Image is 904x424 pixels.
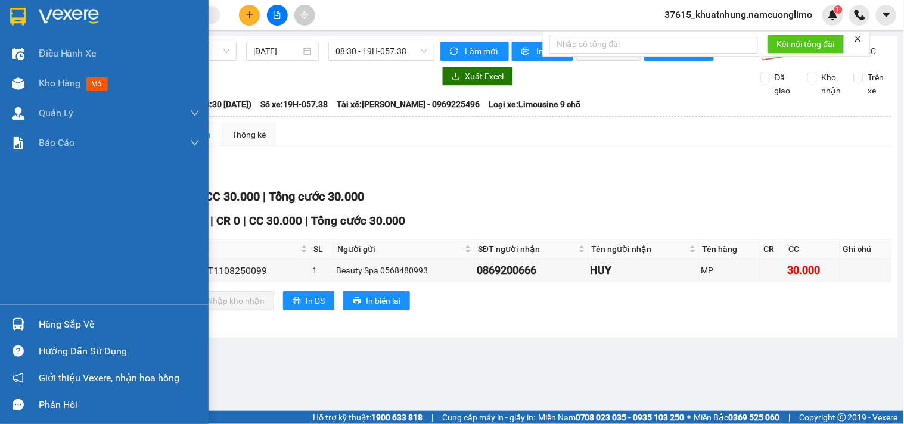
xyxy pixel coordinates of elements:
span: Kết nối tổng đài [777,38,835,51]
th: Ghi chú [840,239,891,259]
span: CR 0 [216,214,240,227]
span: Miền Bắc [694,411,780,424]
span: 1 [836,5,840,14]
span: In DS [306,294,325,307]
span: Đã giao [770,71,799,97]
img: warehouse-icon [12,107,24,120]
img: warehouse-icon [12,318,24,331]
div: 0869200666 [477,262,586,279]
div: Phản hồi [39,396,200,414]
span: Số xe: 19H-057.38 [260,98,328,111]
span: Điều hành xe [39,46,97,61]
button: Kết nối tổng đài [768,35,844,54]
span: Tổng cước 30.000 [311,214,405,227]
span: Xuất Excel [465,70,504,83]
button: file-add [267,5,288,26]
span: | [431,411,433,424]
img: logo-vxr [10,8,26,26]
span: | [263,189,266,204]
input: 11/08/2025 [253,45,302,58]
span: Trên xe [863,71,892,97]
button: printerIn phơi [512,42,573,61]
span: down [190,138,200,148]
span: Cung cấp máy in - giấy in: [442,411,535,424]
span: ⚪️ [688,415,691,420]
div: 30.000 [788,262,838,279]
button: printerIn biên lai [343,291,410,310]
span: Tài xế: [PERSON_NAME] - 0969225496 [337,98,480,111]
img: icon-new-feature [828,10,838,20]
th: CC [786,239,840,259]
button: downloadNhập kho nhận [184,291,274,310]
span: Tên người nhận [592,242,687,255]
span: Miền Nam [538,411,685,424]
td: 32MTT1108250099 [181,259,310,282]
span: file-add [273,11,281,19]
span: 08:30 - 19H-057.38 [335,42,427,60]
span: mới [86,77,108,91]
span: Kho nhận [817,71,846,97]
span: Mã GD [184,242,298,255]
span: Hỗ trợ kỹ thuật: [313,411,423,424]
span: CC 30.000 [205,189,260,204]
strong: 0708 023 035 - 0935 103 250 [576,413,685,422]
img: solution-icon [12,137,24,149]
span: Giới thiệu Vexere, nhận hoa hồng [39,370,179,385]
div: Hàng sắp về [39,316,200,333]
span: sync [450,47,460,57]
div: HUY [591,262,697,279]
input: Nhập số tổng đài [549,35,758,54]
div: 32MTT1108250099 [182,263,308,278]
button: aim [294,5,315,26]
span: down [190,108,200,118]
td: 0869200666 [475,259,589,282]
span: printer [353,297,361,306]
img: warehouse-icon [12,77,24,90]
span: copyright [838,413,846,422]
span: Làm mới [465,45,499,58]
span: Người gửi [337,242,462,255]
strong: 1900 633 818 [371,413,423,422]
span: | [789,411,791,424]
img: warehouse-icon [12,48,24,60]
span: In biên lai [366,294,400,307]
button: downloadXuất Excel [442,67,513,86]
span: Báo cáo [39,135,74,150]
span: CC 30.000 [249,214,302,227]
button: syncLàm mới [440,42,509,61]
th: Tên hàng [700,239,761,259]
span: aim [300,11,309,19]
strong: 0369 525 060 [729,413,780,422]
span: Kho hàng [39,77,80,89]
span: | [243,214,246,227]
button: plus [239,5,260,26]
button: printerIn DS [283,291,334,310]
div: Thống kê [232,128,266,141]
span: download [452,72,460,82]
span: caret-down [881,10,892,20]
span: printer [521,47,532,57]
span: | [305,214,308,227]
span: printer [293,297,301,306]
span: | [210,214,213,227]
div: 1 [313,264,333,277]
span: close [854,35,862,43]
div: Hướng dẫn sử dụng [39,342,200,360]
span: Tổng cước 30.000 [269,189,364,204]
button: caret-down [876,5,897,26]
span: message [13,399,24,410]
span: In phơi [536,45,564,58]
span: SĐT người nhận [478,242,576,255]
span: Loại xe: Limousine 9 chỗ [489,98,580,111]
td: HUY [589,259,700,282]
sup: 1 [834,5,843,14]
div: Beauty Spa 0568480993 [336,264,473,277]
span: plus [246,11,254,19]
span: question-circle [13,345,24,357]
span: 37615_khuatnhung.namcuonglimo [656,7,822,22]
span: Quản Lý [39,105,73,120]
th: CR [760,239,785,259]
span: notification [13,372,24,384]
div: MP [701,264,759,277]
img: phone-icon [855,10,865,20]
